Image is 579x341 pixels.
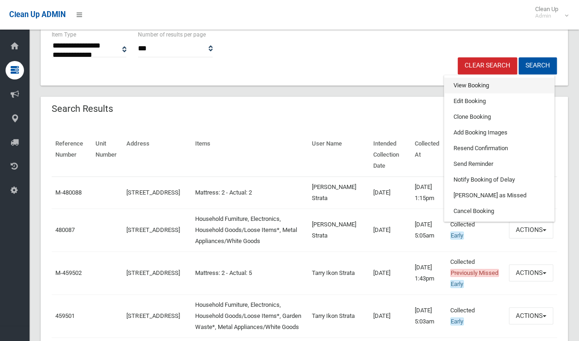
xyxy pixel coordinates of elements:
label: Item Type [52,30,76,40]
a: Cancel Booking [444,203,554,219]
a: Resend Confirmation [444,140,554,156]
td: [PERSON_NAME] Strata [308,208,370,251]
th: User Name [308,134,370,177]
span: Clean Up [531,6,567,19]
a: Send Reminder [444,156,554,172]
span: Early [450,280,464,288]
button: Actions [509,307,553,324]
th: Address [123,134,191,177]
td: Collected [447,208,505,251]
a: Add Booking Images [444,125,554,140]
a: View Booking [444,78,554,93]
td: [DATE] [370,294,411,337]
a: Notify Booking of Delay [444,172,554,188]
a: M-459502 [55,269,82,276]
td: Mattress: 2 - Actual: 5 [191,251,308,294]
th: Unit Number [92,134,123,177]
button: Actions [509,221,553,238]
td: Tarry Ikon Strata [308,294,370,337]
a: [STREET_ADDRESS] [126,189,179,196]
th: Collected At [411,134,447,177]
a: M-480088 [55,189,82,196]
td: Household Furniture, Electronics, Household Goods/Loose Items*, Metal Appliances/White Goods [191,208,308,251]
header: Search Results [41,100,124,118]
td: [DATE] [370,177,411,209]
button: Actions [509,264,553,281]
span: Early [450,317,464,325]
a: 480087 [55,226,75,233]
a: Edit Booking [444,93,554,109]
th: Intended Collection Date [370,134,411,177]
label: Number of results per page [138,30,206,40]
small: Admin [535,12,558,19]
td: [DATE] [370,251,411,294]
a: [STREET_ADDRESS] [126,226,179,233]
a: 459501 [55,312,75,319]
a: [STREET_ADDRESS] [126,269,179,276]
a: Clone Booking [444,109,554,125]
span: Previously Missed [450,269,499,277]
td: [DATE] 5:03am [411,294,447,337]
td: Collected [447,251,505,294]
td: [PERSON_NAME] Strata [308,177,370,209]
a: [STREET_ADDRESS] [126,312,179,319]
td: [DATE] [370,208,411,251]
button: Search [519,57,557,74]
td: [DATE] 1:15pm [411,177,447,209]
td: Collected [447,294,505,337]
td: [DATE] 1:43pm [411,251,447,294]
span: Clean Up ADMIN [9,10,66,19]
td: [DATE] 5:05am [411,208,447,251]
td: Mattress: 2 - Actual: 2 [191,177,308,209]
a: Clear Search [458,57,517,74]
td: Household Furniture, Electronics, Household Goods/Loose Items*, Garden Waste*, Metal Appliances/W... [191,294,308,337]
span: Early [450,231,464,239]
th: Reference Number [52,134,92,177]
td: Tarry Ikon Strata [308,251,370,294]
a: [PERSON_NAME] as Missed [444,188,554,203]
th: Items [191,134,308,177]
